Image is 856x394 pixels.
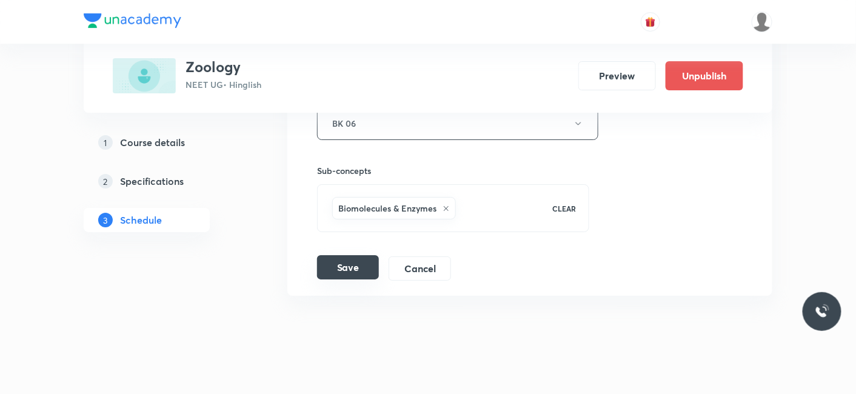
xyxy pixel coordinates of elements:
[645,16,656,27] img: avatar
[84,169,249,193] a: 2Specifications
[186,58,261,76] h3: Zoology
[641,12,660,32] button: avatar
[98,174,113,189] p: 2
[752,12,772,32] img: Mukesh Gupta
[815,304,829,319] img: ttu
[84,13,181,28] img: Company Logo
[120,213,162,227] h5: Schedule
[84,13,181,31] a: Company Logo
[338,202,436,215] h6: Biomolecules & Enzymes
[317,164,589,177] h6: Sub-concepts
[578,61,656,90] button: Preview
[84,130,249,155] a: 1Course details
[666,61,743,90] button: Unpublish
[317,255,379,279] button: Save
[186,78,261,91] p: NEET UG • Hinglish
[98,213,113,227] p: 3
[113,58,176,93] img: E5C99787-7663-486B-BF64-79E22F8D12CA_plus.png
[120,174,184,189] h5: Specifications
[553,203,577,214] p: CLEAR
[317,107,598,140] button: BK 06
[389,256,451,281] button: Cancel
[98,135,113,150] p: 1
[120,135,185,150] h5: Course details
